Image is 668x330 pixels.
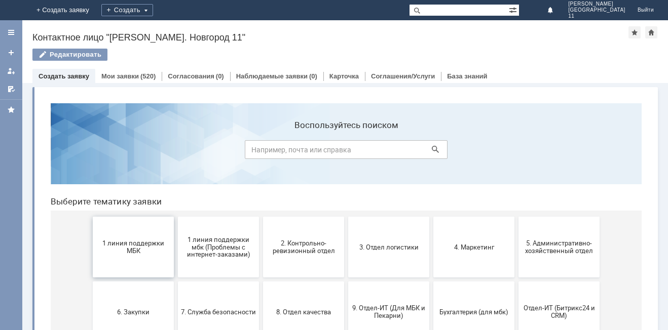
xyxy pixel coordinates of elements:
[8,101,599,111] header: Выберите тематику заявки
[509,5,519,14] span: Расширенный поиск
[391,186,472,247] button: Бухгалтерия (для мбк)
[3,45,19,61] a: Создать заявку
[394,148,469,155] span: 4. Маркетинг
[3,81,19,97] a: Мои согласования
[138,140,213,163] span: 1 линия поддержки мбк (Проблемы с интернет-заказами)
[138,277,213,285] span: Финансовый отдел
[236,72,308,80] a: Наблюдаемые заявки
[39,72,89,80] a: Создать заявку
[479,144,554,159] span: 5. Административно-хозяйственный отдел
[329,72,359,80] a: Карточка
[476,251,557,312] button: не актуален
[53,277,128,285] span: Отдел-ИТ (Офис)
[309,274,384,289] span: Это соглашение не активно!
[447,72,487,80] a: База знаний
[135,186,216,247] button: 7. Служба безопасности
[628,26,641,38] div: Добавить в избранное
[568,1,625,7] span: [PERSON_NAME]
[394,270,469,293] span: [PERSON_NAME]. Услуги ИТ для МБК (оформляет L1)
[101,72,139,80] a: Мои заявки
[309,209,384,224] span: 9. Отдел-ИТ (Для МБК и Пекарни)
[50,121,131,182] button: 1 линия поддержки МБК
[391,251,472,312] button: [PERSON_NAME]. Услуги ИТ для МБК (оформляет L1)
[3,63,19,79] a: Мои заявки
[101,4,153,16] div: Создать
[306,251,387,312] button: Это соглашение не активно!
[135,121,216,182] button: 1 линия поддержки мбк (Проблемы с интернет-заказами)
[216,72,224,80] div: (0)
[202,45,405,64] input: Например, почта или справка
[476,186,557,247] button: Отдел-ИТ (Битрикс24 и CRM)
[224,144,299,159] span: 2. Контрольно-ревизионный отдел
[476,121,557,182] button: 5. Административно-хозяйственный отдел
[50,186,131,247] button: 6. Закупки
[138,213,213,220] span: 7. Служба безопасности
[220,251,302,312] button: Франчайзинг
[140,72,156,80] div: (520)
[135,251,216,312] button: Финансовый отдел
[306,121,387,182] button: 3. Отдел логистики
[224,277,299,285] span: Франчайзинг
[32,32,628,43] div: Контактное лицо "[PERSON_NAME]. Новгород 11"
[50,251,131,312] button: Отдел-ИТ (Офис)
[391,121,472,182] button: 4. Маркетинг
[53,213,128,220] span: 6. Закупки
[202,25,405,35] label: Воспользуйтесь поиском
[479,277,554,285] span: не актуален
[220,121,302,182] button: 2. Контрольно-ревизионный отдел
[479,209,554,224] span: Отдел-ИТ (Битрикс24 и CRM)
[309,72,317,80] div: (0)
[220,186,302,247] button: 8. Отдел качества
[645,26,657,38] div: Сделать домашней страницей
[168,72,214,80] a: Согласования
[53,144,128,159] span: 1 линия поддержки МБК
[224,213,299,220] span: 8. Отдел качества
[306,186,387,247] button: 9. Отдел-ИТ (Для МБК и Пекарни)
[394,213,469,220] span: Бухгалтерия (для мбк)
[309,148,384,155] span: 3. Отдел логистики
[568,13,625,19] span: 11
[568,7,625,13] span: [GEOGRAPHIC_DATA]
[371,72,435,80] a: Соглашения/Услуги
